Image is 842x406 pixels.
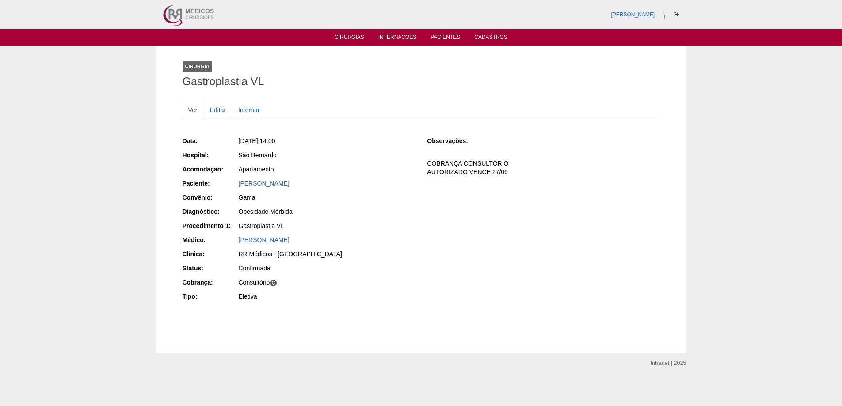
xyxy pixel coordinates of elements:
[611,11,655,18] a: [PERSON_NAME]
[239,207,415,216] div: Obesidade Mórbida
[183,207,238,216] div: Diagnóstico:
[183,221,238,230] div: Procedimento 1:
[239,264,415,273] div: Confirmada
[427,159,659,176] p: COBRANÇA CONSULTÓRIO AUTORIZADO VENCE 27/09
[239,250,415,258] div: RR Médicos - [GEOGRAPHIC_DATA]
[183,165,238,174] div: Acomodação:
[183,102,203,118] a: Ver
[183,76,660,87] h1: Gastroplastia VL
[239,137,275,144] span: [DATE] 14:00
[183,264,238,273] div: Status:
[183,250,238,258] div: Clínica:
[239,180,290,187] a: [PERSON_NAME]
[183,137,238,145] div: Data:
[239,221,415,230] div: Gastroplastia VL
[427,137,482,145] div: Observações:
[474,34,507,43] a: Cadastros
[239,236,290,243] a: [PERSON_NAME]
[378,34,417,43] a: Internações
[183,61,212,72] div: Cirurgia
[183,278,238,287] div: Cobrança:
[335,34,364,43] a: Cirurgias
[183,193,238,202] div: Convênio:
[674,12,679,17] i: Sair
[183,235,238,244] div: Médico:
[239,193,415,202] div: Gama
[183,292,238,301] div: Tipo:
[183,151,238,159] div: Hospital:
[204,102,232,118] a: Editar
[183,179,238,188] div: Paciente:
[651,359,686,368] div: Intranet | 2025
[239,278,415,287] div: Consultório
[239,151,415,159] div: São Bernardo
[431,34,460,43] a: Pacientes
[270,279,277,287] span: C
[239,292,415,301] div: Eletiva
[232,102,265,118] a: Internar
[239,165,415,174] div: Apartamento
